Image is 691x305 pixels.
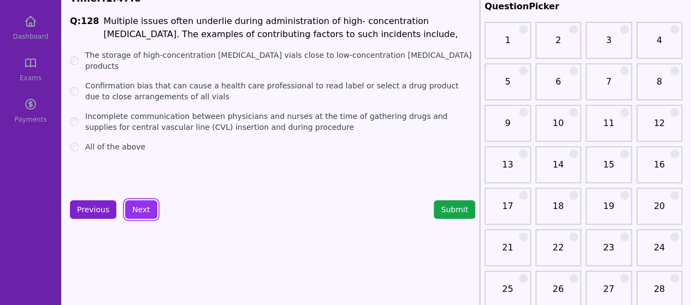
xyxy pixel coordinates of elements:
a: 12 [640,117,680,139]
a: 13 [488,158,528,180]
button: Previous [70,200,116,219]
a: 1 [488,34,528,56]
label: Incomplete communication between physicians and nurses at the time of gathering drugs and supplie... [85,111,475,133]
a: 5 [488,75,528,97]
button: Submit [434,200,475,219]
button: Next [125,200,157,219]
a: 23 [589,241,629,263]
a: 22 [539,241,578,263]
label: The storage of high-concentration [MEDICAL_DATA] vials close to low-concentration [MEDICAL_DATA] ... [85,50,475,71]
a: 11 [589,117,629,139]
a: 4 [640,34,680,56]
a: 7 [589,75,629,97]
a: 24 [640,241,680,263]
a: 17 [488,200,528,222]
a: 14 [539,158,578,180]
span: Multiple issues often underlie during administration of high- concentration [MEDICAL_DATA]. The e... [103,16,458,39]
a: 2 [539,34,578,56]
a: 9 [488,117,528,139]
a: 19 [589,200,629,222]
a: 18 [539,200,578,222]
label: Confirmation bias that can cause a health care professional to read label or select a drug produc... [85,80,475,102]
a: 16 [640,158,680,180]
a: 28 [640,283,680,304]
a: 8 [640,75,680,97]
a: 20 [640,200,680,222]
a: 25 [488,283,528,304]
a: 26 [539,283,578,304]
a: 10 [539,117,578,139]
a: 21 [488,241,528,263]
a: 3 [589,34,629,56]
a: 15 [589,158,629,180]
a: 27 [589,283,629,304]
a: 6 [539,75,578,97]
label: All of the above [85,141,145,152]
h1: Q: 128 [70,15,99,41]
